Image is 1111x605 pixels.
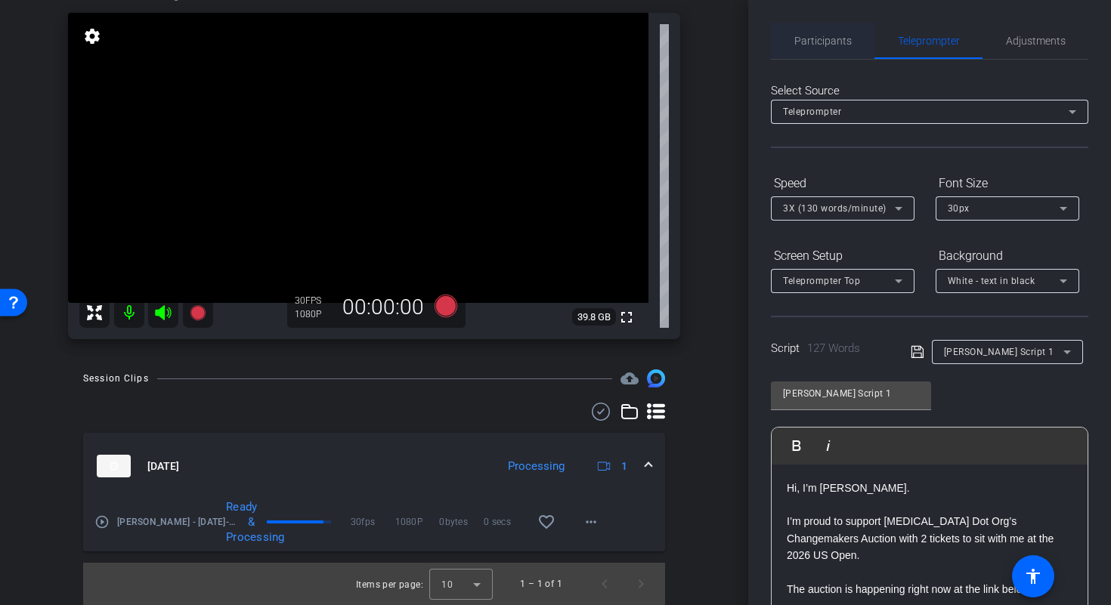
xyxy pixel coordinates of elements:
div: Background [936,243,1079,269]
span: [PERSON_NAME] - [DATE]-HHHQ-2025-09-25-16-24-07-365-0 [117,514,240,529]
div: Speed [771,171,914,196]
mat-icon: cloud_upload [620,369,639,387]
button: Next page [623,566,659,602]
span: 30fps [351,514,395,529]
div: Screen Setup [771,243,914,269]
div: Processing [500,458,572,475]
p: I’m proud to support [MEDICAL_DATA] Dot Org’s Changemakers Auction with 2 tickets to sit with me ... [787,513,1072,563]
span: Participants [794,35,852,46]
p: Hi, I’m [PERSON_NAME]. [787,480,1072,496]
input: Title [783,384,919,403]
mat-icon: settings [82,27,103,45]
span: 39.8 GB [572,308,616,326]
mat-expansion-panel-header: thumb-nail[DATE]Processing1 [83,433,665,499]
span: 30px [948,203,970,214]
span: 1080P [395,514,440,529]
span: [PERSON_NAME] Script 1 [944,347,1054,357]
span: [DATE] [147,458,179,474]
button: Bold (⌘B) [782,431,811,461]
div: 1080P [295,308,333,320]
div: thumb-nail[DATE]Processing1 [83,499,665,551]
div: 00:00:00 [333,295,434,320]
mat-icon: more_horiz [582,513,600,531]
button: Italic (⌘I) [814,431,843,461]
div: Font Size [936,171,1079,196]
mat-icon: fullscreen [617,308,636,326]
div: Items per page: [356,577,423,592]
div: Select Source [771,82,1088,100]
div: 30 [295,295,333,307]
span: White - text in black [948,276,1035,286]
span: Teleprompter [783,106,841,117]
mat-icon: play_circle_outline [94,514,110,529]
span: FPS [305,295,321,306]
div: 1 – 1 of 1 [520,576,562,591]
span: Teleprompter [898,35,960,46]
span: 3X (130 words/minute) [783,203,887,214]
span: Adjustments [1006,35,1066,46]
p: The auction is happening right now at the link below. [787,581,1072,597]
div: Script [771,340,890,357]
img: thumb-nail [97,455,131,477]
span: 127 Words [807,341,860,355]
span: 0 secs [484,514,528,529]
div: Session Clips [83,371,149,386]
span: Teleprompter Top [783,276,860,286]
button: Previous page [586,566,623,602]
span: 0bytes [439,514,484,529]
span: 1 [621,458,627,474]
span: Destinations for your clips [620,369,639,387]
div: Ready & Processing [218,499,262,545]
mat-icon: favorite_border [537,513,555,531]
mat-icon: accessibility [1024,567,1042,585]
img: Session clips [647,369,665,387]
